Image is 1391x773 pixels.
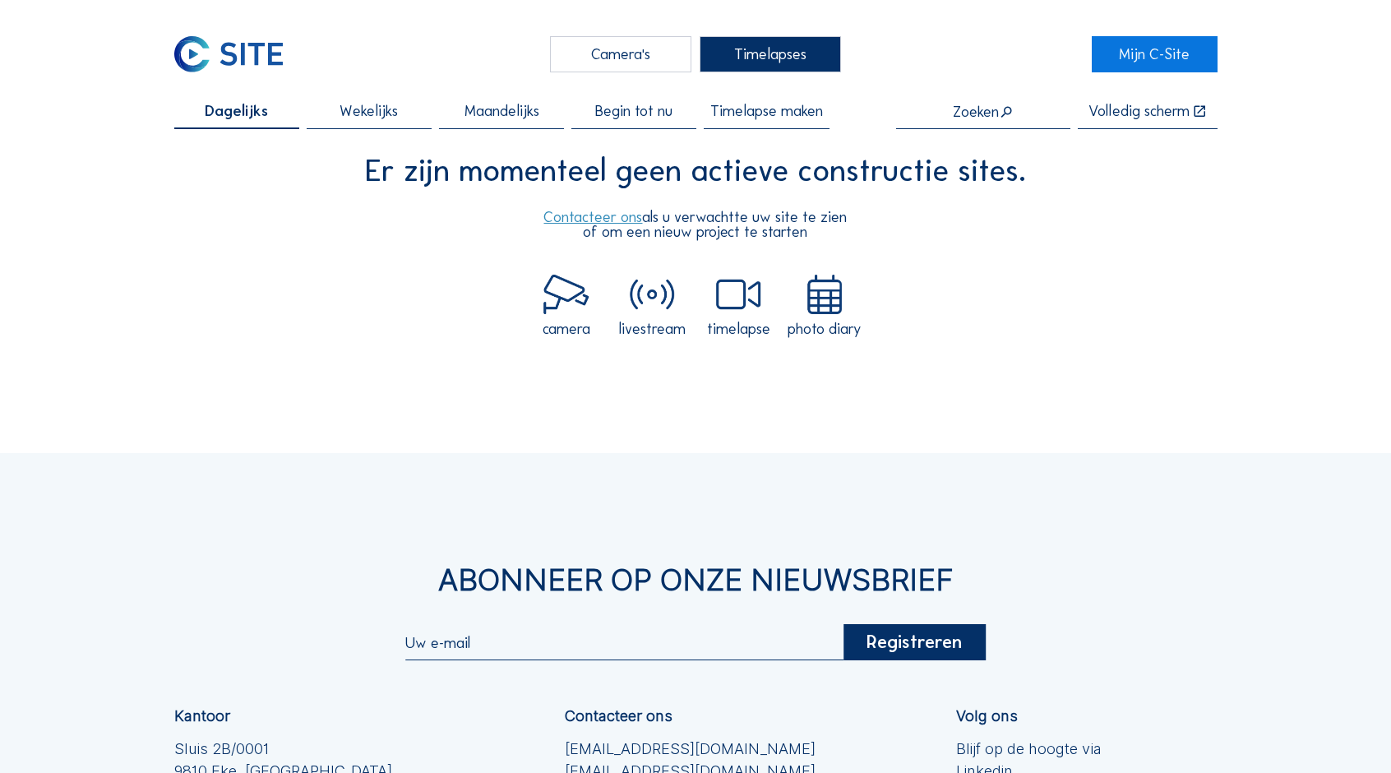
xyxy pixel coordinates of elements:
[365,156,1026,187] div: Er zijn momenteel geen actieve constructie sites.
[707,322,770,336] div: timelapse
[544,275,589,314] img: camera
[843,624,986,660] div: Registreren
[716,275,760,314] img: camera
[710,104,823,118] span: Timelapse maken
[340,104,398,118] span: Wekelijks
[700,36,842,73] div: Timelapses
[550,36,692,73] div: Camera's
[543,210,847,240] div: als u verwachtte uw site te zien of om een nieuw project te starten
[565,738,816,760] a: [EMAIL_ADDRESS][DOMAIN_NAME]
[595,104,672,118] span: Begin tot nu
[174,36,284,73] img: C-SITE Logo
[788,322,862,336] div: photo diary
[619,322,686,336] div: livestream
[543,322,590,336] div: camera
[630,275,674,314] img: camera
[1088,104,1190,119] div: Volledig scherm
[205,104,268,118] span: Dagelijks
[464,104,539,118] span: Maandelijks
[405,634,843,652] input: Uw e-mail
[174,565,1218,595] div: Abonneer op onze nieuwsbrief
[565,708,672,723] div: Contacteer ons
[543,208,642,226] a: Contacteer ons
[174,708,230,723] div: Kantoor
[174,36,299,73] a: C-SITE Logo
[956,708,1018,723] div: Volg ons
[1092,36,1217,73] a: Mijn C-Site
[802,275,847,314] img: camera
